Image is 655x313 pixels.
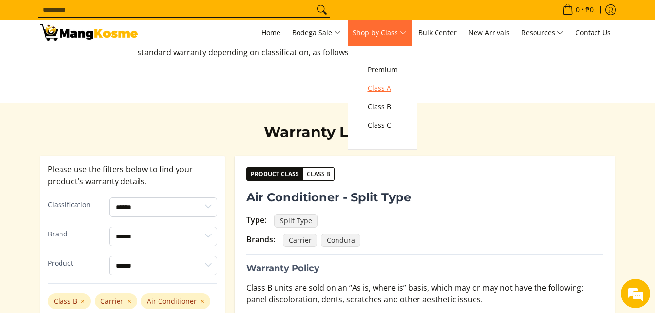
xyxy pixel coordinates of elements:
[287,20,346,46] a: Bodega Sale
[303,169,334,179] span: Class B
[363,116,402,135] a: Class C
[95,293,137,310] div: Carrier
[246,234,275,246] div: Brands:
[368,101,397,113] span: Class B
[57,94,135,193] span: We're online!
[257,20,285,46] a: Home
[576,28,611,37] span: Contact Us
[51,55,164,67] div: Chat with us now
[147,20,615,46] nav: Main Menu
[48,199,102,211] label: Classification
[363,60,402,79] a: Premium
[321,234,360,247] span: Condura
[48,228,102,240] label: Brand
[141,293,210,310] div: Air Conditioner
[368,119,397,132] span: Class C
[353,27,407,39] span: Shop by Class
[246,214,266,226] div: Type:
[186,123,469,141] h2: Warranty Listing
[468,28,510,37] span: New Arrivals
[48,163,218,188] p: Please use the filters below to find your product's warranty details.
[283,234,317,247] span: Carrier
[200,297,204,305] button: ×
[571,20,615,46] a: Contact Us
[414,20,461,46] a: Bulk Center
[246,189,411,206] span: Air Conditioner - Split Type
[418,28,457,37] span: Bulk Center
[363,79,402,98] a: Class A
[81,297,85,305] button: ×
[40,24,138,41] img: Warranty and Return Policies l Mang Kosme
[127,297,131,305] button: ×
[5,209,186,243] textarea: Type your message and hit 'Enter'
[261,28,280,37] span: Home
[314,2,330,17] button: Search
[274,214,318,228] span: Split Type
[559,4,596,15] span: •
[48,293,91,310] div: Class B
[292,27,341,39] span: Bodega Sale
[584,6,595,13] span: ₱0
[160,5,183,28] div: Minimize live chat window
[247,168,303,180] span: Product Class
[48,257,102,270] label: Product
[521,27,564,39] span: Resources
[363,98,402,116] a: Class B
[348,20,412,46] a: Shop by Class
[368,82,397,95] span: Class A
[575,6,581,13] span: 0
[368,64,397,76] span: Premium
[516,20,569,46] a: Resources
[138,35,488,58] span: Purchase with confidence as all products bought directly from Mang Kosme are covered by our stand...
[463,20,515,46] a: New Arrivals
[246,263,603,274] h3: Warranty Policy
